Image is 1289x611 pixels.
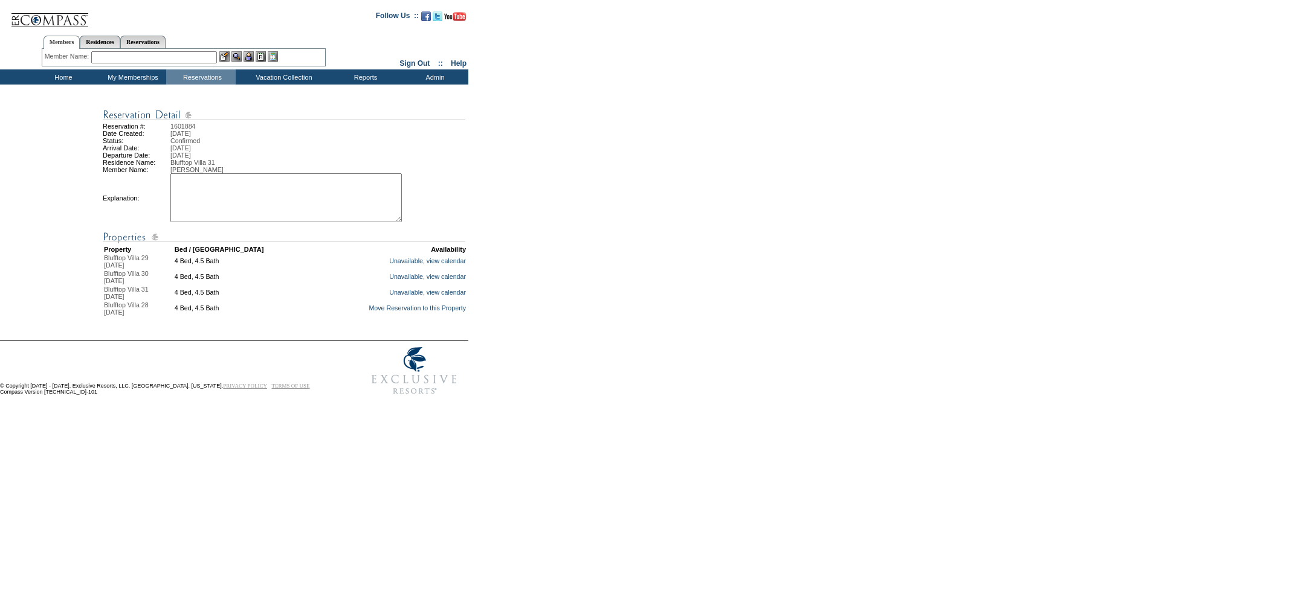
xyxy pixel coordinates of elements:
td: Bed / [GEOGRAPHIC_DATA] [175,246,314,253]
img: View [231,51,242,62]
div: Blufftop Villa 30 [104,270,173,277]
a: PRIVACY POLICY [223,383,267,389]
a: Become our fan on Facebook [421,15,431,22]
td: 4 Bed, 4.5 Bath [175,254,314,269]
span: [DATE] [104,293,124,300]
td: Admin [399,69,468,85]
img: b_edit.gif [219,51,230,62]
a: Subscribe to our YouTube Channel [444,15,466,22]
td: 4 Bed, 4.5 Bath [175,270,314,284]
a: Help [451,59,467,68]
span: [DATE] [170,144,191,152]
td: 4 Bed, 4.5 Bath [175,301,314,316]
td: Explanation: [103,173,170,222]
td: 4 Bed, 4.5 Bath [175,286,314,300]
td: Residence Name: [103,159,170,166]
img: Reservations [256,51,266,62]
td: Status: [103,137,170,144]
span: Blufftop Villa 31 [170,159,215,166]
td: Vacation Collection [236,69,329,85]
span: :: [438,59,443,68]
div: Member Name: [45,51,91,62]
span: [DATE] [104,309,124,316]
a: Follow us on Twitter [433,15,442,22]
span: Confirmed [170,137,200,144]
a: Unavailable, view calendar [389,289,466,296]
td: Property [104,246,173,253]
a: Members [44,36,80,49]
a: Residences [80,36,120,48]
a: TERMS OF USE [272,383,310,389]
span: [DATE] [104,261,124,269]
img: Reservation Detail [103,107,465,123]
td: Departure Date: [103,152,170,159]
div: Blufftop Villa 29 [104,254,173,261]
td: Follow Us :: [376,10,419,25]
td: Reservations [166,69,236,85]
td: Home [27,69,97,85]
span: [DATE] [170,130,191,137]
td: Availability [315,246,466,253]
img: Reservation Detail [103,229,465,245]
span: 1601884 [170,123,196,130]
a: Unavailable, view calendar [389,257,466,264]
td: Reservation #: [103,123,170,130]
span: [DATE] [104,277,124,284]
span: [PERSON_NAME] [170,166,224,173]
img: Subscribe to our YouTube Channel [444,12,466,21]
td: Reports [329,69,399,85]
td: Member Name: [103,166,170,173]
td: My Memberships [97,69,166,85]
div: Blufftop Villa 28 [104,301,173,309]
span: [DATE] [170,152,191,159]
img: Become our fan on Facebook [421,11,431,21]
img: Exclusive Resorts [360,341,468,401]
a: Reservations [120,36,166,48]
img: Follow us on Twitter [433,11,442,21]
td: Date Created: [103,130,170,137]
img: Impersonate [244,51,254,62]
img: Compass Home [10,3,89,28]
a: Move Reservation to this Property [369,304,466,312]
a: Sign Out [399,59,430,68]
td: Arrival Date: [103,144,170,152]
img: b_calculator.gif [268,51,278,62]
div: Blufftop Villa 31 [104,286,173,293]
a: Unavailable, view calendar [389,273,466,280]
